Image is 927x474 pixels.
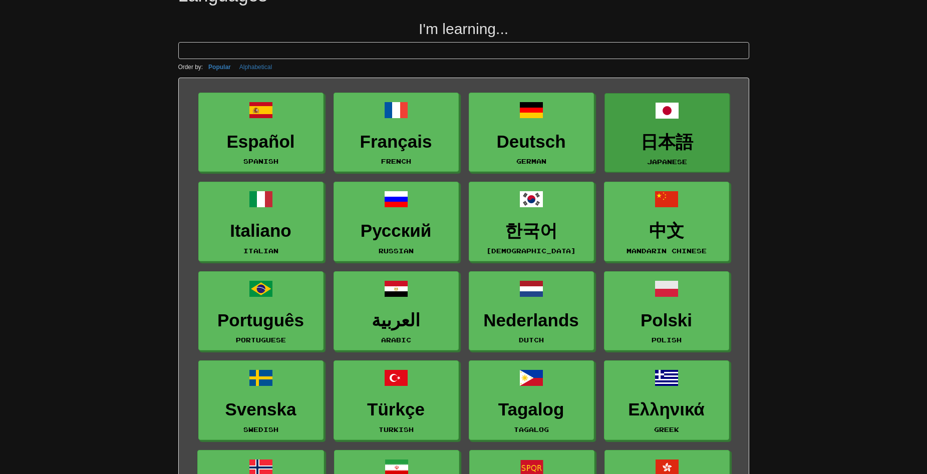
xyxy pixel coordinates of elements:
a: PolskiPolish [604,271,729,351]
button: Popular [205,62,234,73]
small: Russian [379,247,414,254]
h3: Tagalog [474,400,588,419]
a: NederlandsDutch [469,271,594,351]
small: Turkish [379,426,414,433]
a: TagalogTagalog [469,360,594,440]
h3: Deutsch [474,132,588,152]
a: SvenskaSwedish [198,360,324,440]
small: French [381,158,411,165]
h3: Nederlands [474,311,588,330]
h3: Français [339,132,453,152]
small: Italian [243,247,278,254]
h3: Svenska [204,400,318,419]
small: Mandarin Chinese [627,247,707,254]
small: [DEMOGRAPHIC_DATA] [486,247,576,254]
a: EspañolSpanish [198,93,324,172]
small: Polish [652,336,682,343]
small: Portuguese [236,336,286,343]
a: ΕλληνικάGreek [604,360,729,440]
a: DeutschGerman [469,93,594,172]
h3: 中文 [609,221,724,241]
small: Order by: [178,64,203,71]
h3: Русский [339,221,453,241]
h3: Italiano [204,221,318,241]
a: 中文Mandarin Chinese [604,182,729,261]
h3: Español [204,132,318,152]
h3: العربية [339,311,453,330]
a: PortuguêsPortuguese [198,271,324,351]
small: Tagalog [514,426,549,433]
small: Dutch [519,336,544,343]
small: German [516,158,546,165]
small: Arabic [381,336,411,343]
small: Japanese [647,158,687,165]
h3: Polski [609,311,724,330]
a: ItalianoItalian [198,182,324,261]
a: 한국어[DEMOGRAPHIC_DATA] [469,182,594,261]
button: Alphabetical [236,62,275,73]
a: 日本語Japanese [604,93,730,173]
small: Swedish [243,426,278,433]
a: FrançaisFrench [334,93,459,172]
h3: Português [204,311,318,330]
a: العربيةArabic [334,271,459,351]
small: Greek [654,426,679,433]
a: TürkçeTurkish [334,360,459,440]
h2: I'm learning... [178,21,749,37]
h3: Türkçe [339,400,453,419]
small: Spanish [243,158,278,165]
h3: 한국어 [474,221,588,241]
a: РусскийRussian [334,182,459,261]
h3: Ελληνικά [609,400,724,419]
h3: 日本語 [610,133,724,152]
